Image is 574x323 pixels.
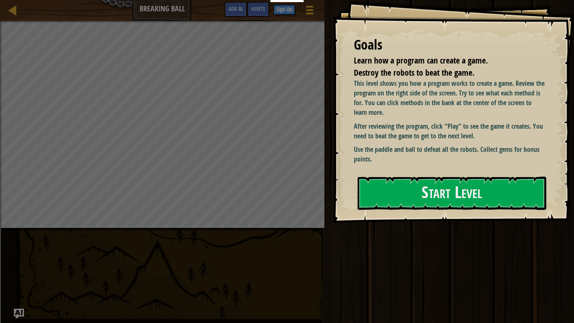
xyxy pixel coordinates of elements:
[343,55,542,67] li: Learn how a program can create a game.
[274,5,295,15] button: Sign Up
[354,79,545,117] p: This level shows you how a program works to create a game. Review the program on the right side o...
[354,67,474,78] span: Destroy the robots to beat the game.
[224,2,247,17] button: Ask AI
[3,26,571,34] div: Delete
[3,41,571,49] div: Sign out
[358,177,546,210] button: Start Level
[343,67,542,79] li: Destroy the robots to beat the game.
[354,55,488,66] span: Learn how a program can create a game.
[299,2,320,21] button: Show game menu
[354,35,545,55] div: Goals
[229,5,243,13] span: Ask AI
[14,309,24,319] button: Ask AI
[3,49,571,56] div: Rename
[3,56,571,64] div: Move To ...
[3,11,571,19] div: Sort New > Old
[354,145,545,164] p: Use the paddle and ball to defeat all the robots. Collect gems for bonus points.
[354,122,545,141] p: After reviewing the program, click “Play” to see the game it creates. You need to beat the game t...
[3,34,571,41] div: Options
[3,3,571,11] div: Sort A > Z
[3,19,571,26] div: Move To ...
[251,5,265,13] span: Hints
